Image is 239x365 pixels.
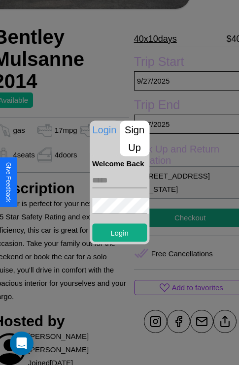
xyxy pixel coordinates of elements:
[92,224,147,242] button: Login
[5,162,12,202] div: Give Feedback
[90,121,119,139] p: Login
[120,121,149,156] p: Sign Up
[10,332,34,355] div: Open Intercom Messenger
[92,159,147,168] h4: Welcome Back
